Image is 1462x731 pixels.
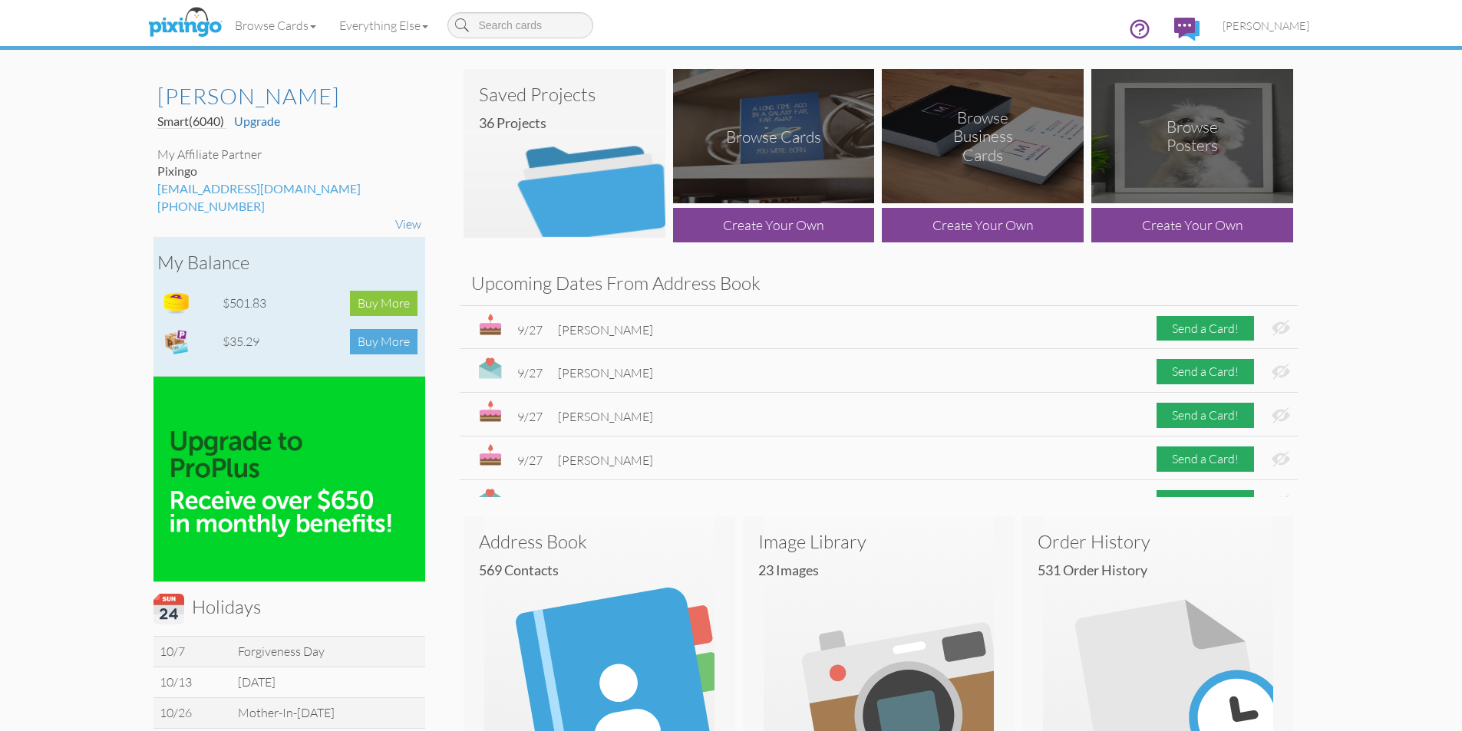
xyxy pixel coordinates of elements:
[1157,316,1254,341] div: Send a Card!
[157,252,410,272] h3: My Balance
[464,69,665,238] img: saved-projects2.png
[1223,19,1309,32] span: [PERSON_NAME]
[157,180,421,198] div: [EMAIL_ADDRESS][DOMAIN_NAME]
[232,698,424,729] td: Mother-In-[DATE]
[517,321,543,339] div: 9/27
[1157,446,1254,472] div: Send a Card!
[479,84,650,104] h3: Saved Projects
[479,116,662,131] h4: 36 Projects
[471,273,1286,293] h3: Upcoming Dates From Address Book
[1157,403,1254,428] div: Send a Card!
[223,6,328,44] a: Browse Cards
[144,4,226,42] img: pixingo logo
[673,208,875,242] div: Create Your Own
[882,208,1084,242] div: Create Your Own
[1091,208,1293,242] div: Create Your Own
[479,357,502,382] img: wedding.svg
[157,114,226,129] a: Smart(6040)
[395,216,421,232] a: View
[153,637,233,667] td: 10/7
[1272,364,1290,380] img: eye-ban.svg
[153,698,233,729] td: 10/26
[1038,532,1279,552] h3: Order History
[1272,495,1290,511] img: eye-ban.svg
[882,69,1084,203] img: browse-business-cards.png
[479,314,502,335] img: bday.svg
[479,400,502,422] img: bday.svg
[479,532,720,552] h3: Address Book
[479,488,502,513] img: wedding.svg
[153,594,184,624] img: calendar.svg
[558,496,751,512] span: [PERSON_NAME] [PERSON_NAME]
[758,532,999,552] h3: Image Library
[157,114,224,128] span: Smart
[558,365,653,380] span: [PERSON_NAME]
[153,594,414,624] h3: Holidays
[350,329,417,354] div: Buy More
[558,322,653,338] span: [PERSON_NAME]
[219,284,301,322] td: $501.83
[758,563,1011,578] h4: 23 images
[517,496,543,513] div: 9/28
[1091,69,1293,203] img: browse-posters.png
[558,453,653,468] span: [PERSON_NAME]
[161,288,192,318] img: points-icon.png
[479,444,502,466] img: bday.svg
[232,637,424,667] td: Forgiveness Day
[157,163,421,180] div: Pixingo
[479,563,731,578] h4: 569 Contacts
[157,198,421,216] div: [PHONE_NUMBER]
[447,12,593,38] input: Search cards
[219,322,301,361] td: $35.29
[350,291,417,316] div: Buy More
[1174,18,1200,41] img: comments.svg
[1157,490,1254,515] div: Send a Card!
[1142,117,1243,156] div: Browse Posters
[1272,407,1290,423] img: eye-ban.svg
[157,84,406,109] h2: [PERSON_NAME]
[157,146,421,163] div: My Affiliate Partner
[1272,320,1290,336] img: eye-ban.svg
[932,107,1034,165] div: Browse Business Cards
[328,6,440,44] a: Everything Else
[517,364,543,382] div: 9/27
[161,326,192,357] img: expense-icon.png
[232,667,424,698] td: [DATE]
[189,114,224,128] span: (6040)
[1211,6,1321,45] a: [PERSON_NAME]
[1272,451,1290,467] img: eye-ban.svg
[517,408,543,426] div: 9/27
[517,452,543,469] div: 9/27
[726,127,821,146] div: Browse Cards
[234,114,280,128] a: Upgrade
[558,409,653,424] span: [PERSON_NAME]
[157,84,421,109] a: [PERSON_NAME]
[673,69,875,203] img: browse-cards.png
[153,667,233,698] td: 10/13
[153,377,425,581] img: upgrade_proPlus-100.jpg
[1038,563,1290,578] h4: 531 Order History
[1157,359,1254,384] div: Send a Card!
